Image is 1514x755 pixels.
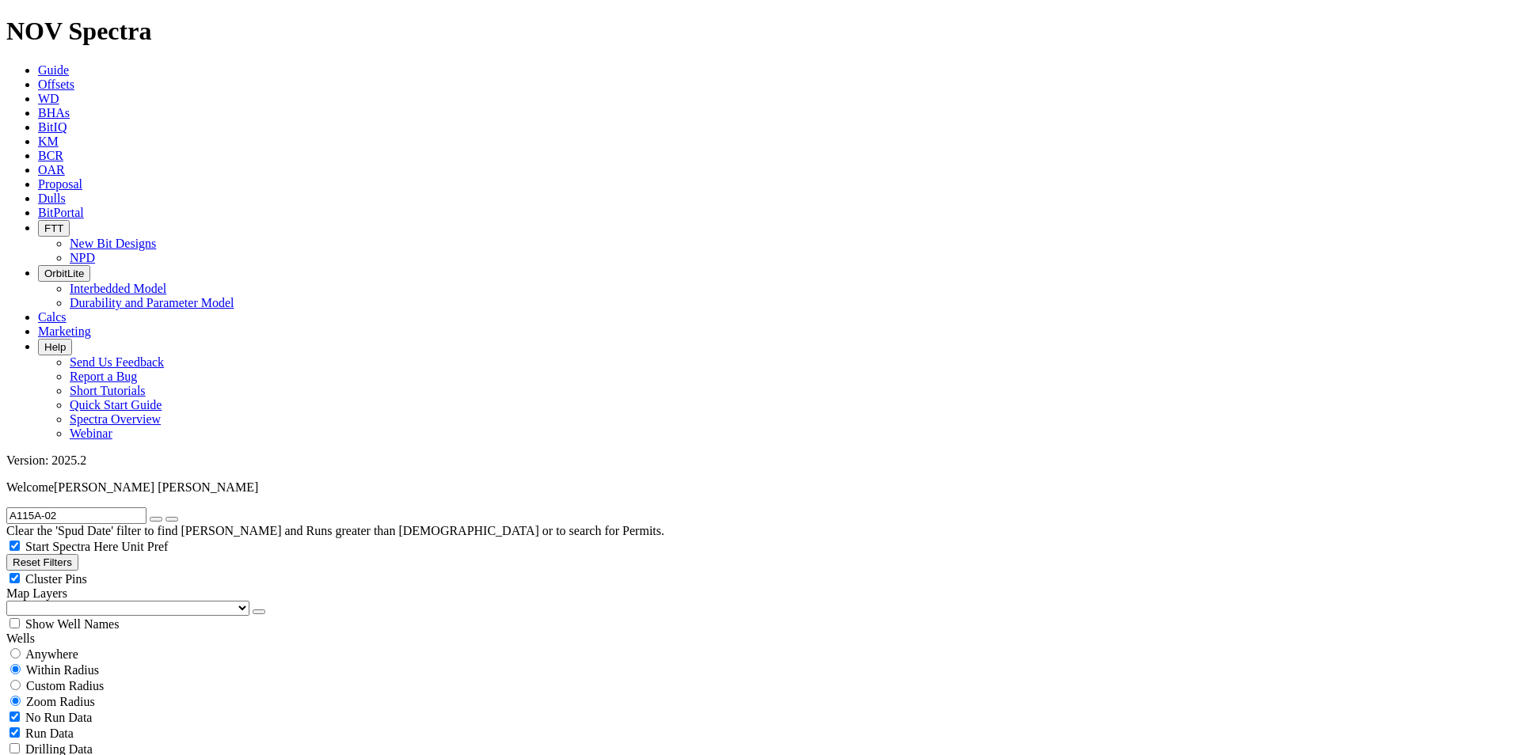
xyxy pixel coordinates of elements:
h1: NOV Spectra [6,17,1508,46]
span: Cluster Pins [25,572,87,586]
a: Durability and Parameter Model [70,296,234,309]
a: Spectra Overview [70,412,161,426]
a: BHAs [38,106,70,120]
a: Interbedded Model [70,282,166,295]
a: Proposal [38,177,82,191]
a: Quick Start Guide [70,398,162,412]
span: Zoom Radius [26,695,95,708]
a: WD [38,92,59,105]
span: OrbitLite [44,267,84,279]
span: Start Spectra Here [25,540,118,553]
a: BCR [38,149,63,162]
a: BitIQ [38,120,67,134]
a: Send Us Feedback [70,355,164,369]
p: Welcome [6,480,1508,495]
input: Start Spectra Here [10,541,20,551]
span: No Run Data [25,711,92,724]
span: Clear the 'Spud Date' filter to find [PERSON_NAME] and Runs greater than [DEMOGRAPHIC_DATA] or to... [6,524,664,537]
button: Reset Filters [6,554,78,571]
button: FTT [38,220,70,237]
a: Guide [38,63,69,77]
a: BitPortal [38,206,84,219]
a: Marketing [38,324,91,338]
div: Wells [6,632,1508,646]
a: New Bit Designs [70,237,156,250]
a: NPD [70,251,95,264]
a: Calcs [38,310,67,324]
a: Short Tutorials [70,384,146,397]
span: Help [44,341,66,353]
a: Dulls [38,192,66,205]
button: Help [38,339,72,355]
div: Version: 2025.2 [6,453,1508,468]
a: KM [38,135,59,148]
a: Webinar [70,427,112,440]
span: Within Radius [26,663,99,677]
span: [PERSON_NAME] [PERSON_NAME] [54,480,258,494]
span: Show Well Names [25,617,119,631]
span: Map Layers [6,586,67,600]
a: Offsets [38,78,74,91]
input: Search [6,507,146,524]
span: Run Data [25,727,74,740]
a: Report a Bug [70,370,137,383]
span: Custom Radius [26,679,104,692]
button: OrbitLite [38,265,90,282]
span: Anywhere [25,647,78,661]
a: OAR [38,163,65,176]
span: Unit Pref [121,540,168,553]
span: FTT [44,222,63,234]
